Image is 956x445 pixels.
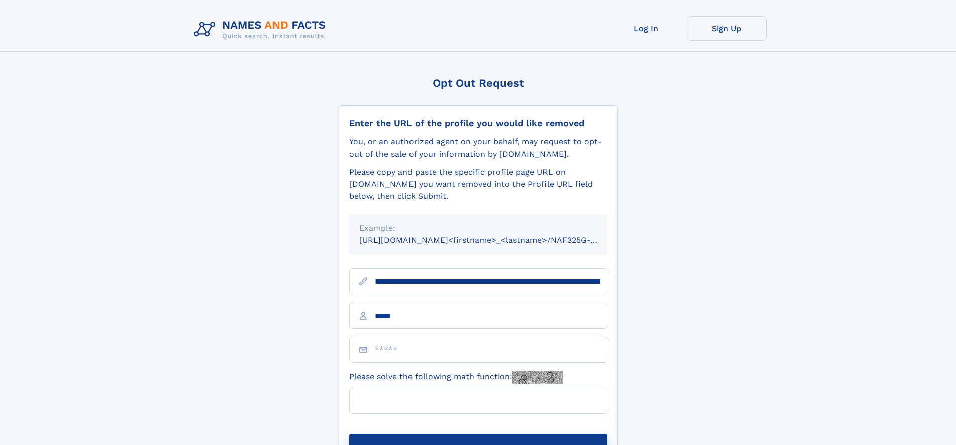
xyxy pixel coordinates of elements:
a: Log In [606,16,687,41]
label: Please solve the following math function: [349,371,563,384]
img: Logo Names and Facts [190,16,334,43]
div: Please copy and paste the specific profile page URL on [DOMAIN_NAME] you want removed into the Pr... [349,166,607,202]
div: Example: [359,222,597,234]
a: Sign Up [687,16,767,41]
small: [URL][DOMAIN_NAME]<firstname>_<lastname>/NAF325G-xxxxxxxx [359,235,626,245]
div: Opt Out Request [339,77,618,89]
div: You, or an authorized agent on your behalf, may request to opt-out of the sale of your informatio... [349,136,607,160]
div: Enter the URL of the profile you would like removed [349,118,607,129]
